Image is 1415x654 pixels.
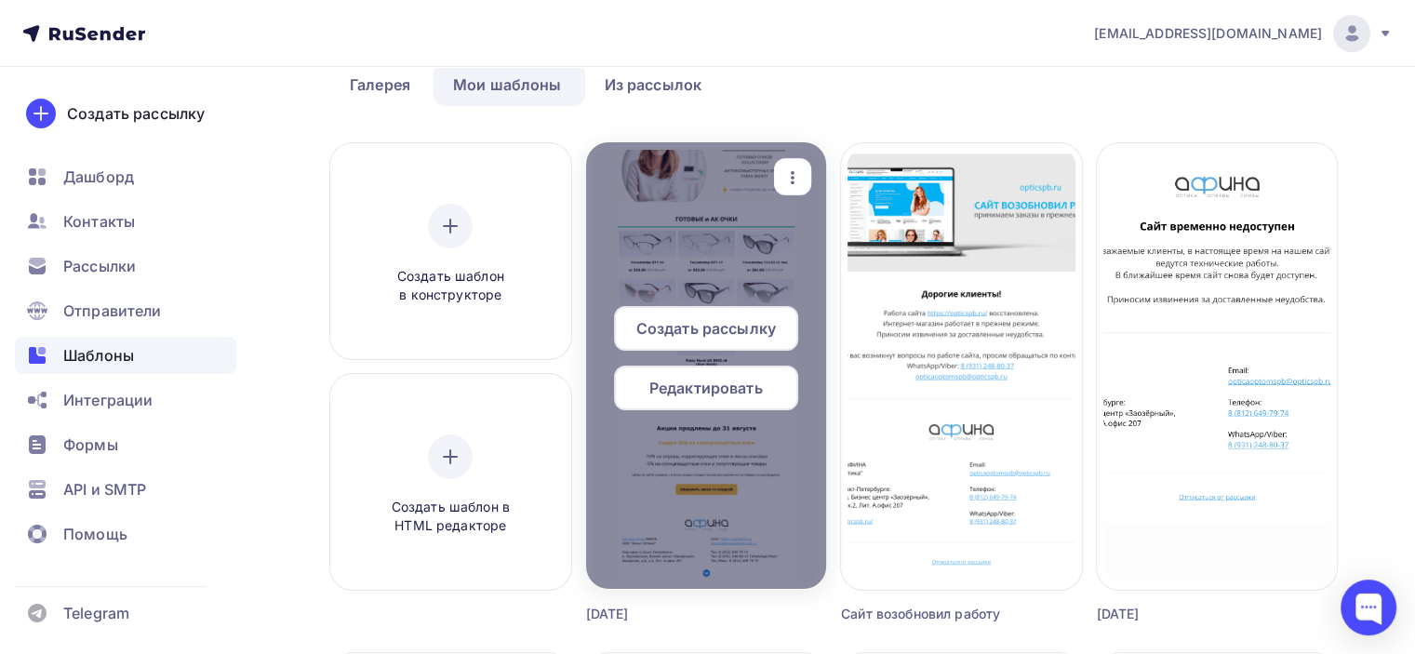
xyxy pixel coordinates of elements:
[330,63,430,106] a: Галерея
[63,523,127,545] span: Помощь
[63,344,134,367] span: Шаблоны
[15,337,236,374] a: Шаблоны
[585,63,722,106] a: Из рассылок
[63,255,136,277] span: Рассылки
[434,63,581,106] a: Мои шаблоны
[649,377,763,399] span: Редактировать
[63,602,129,624] span: Telegram
[1097,605,1277,623] div: [DATE]
[15,426,236,463] a: Формы
[636,317,776,340] span: Создать рассылку
[63,389,153,411] span: Интеграции
[63,166,134,188] span: Дашборд
[1094,15,1393,52] a: [EMAIL_ADDRESS][DOMAIN_NAME]
[15,158,236,195] a: Дашборд
[15,203,236,240] a: Контакты
[15,247,236,285] a: Рассылки
[362,267,539,305] span: Создать шаблон в конструкторе
[63,478,146,501] span: API и SMTP
[63,210,135,233] span: Контакты
[63,300,162,322] span: Отправители
[586,605,767,623] div: [DATE]
[15,292,236,329] a: Отправители
[63,434,118,456] span: Формы
[67,102,205,125] div: Создать рассылку
[841,605,1021,623] div: Сайт возобновил работу
[1094,24,1322,43] span: [EMAIL_ADDRESS][DOMAIN_NAME]
[362,498,539,536] span: Создать шаблон в HTML редакторе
